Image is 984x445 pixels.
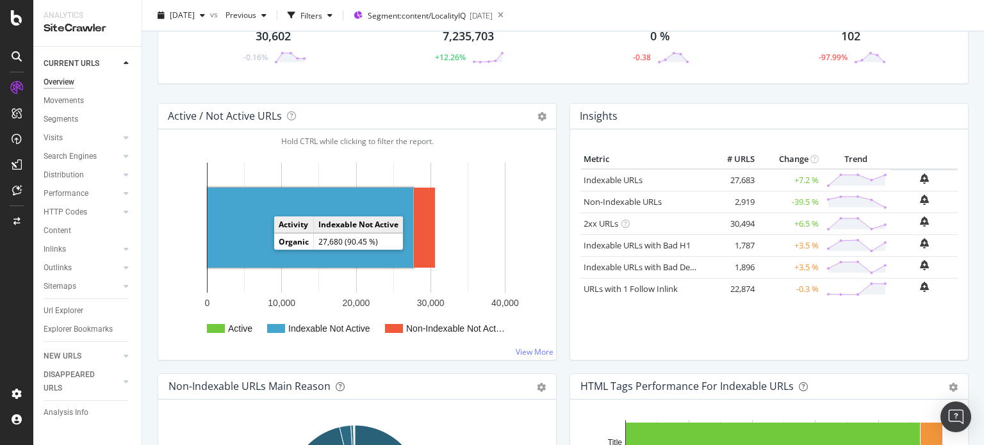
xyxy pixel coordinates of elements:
div: HTTP Codes [44,206,87,219]
text: 20,000 [343,298,370,308]
td: +6.5 % [758,213,822,234]
a: Analysis Info [44,406,133,419]
td: Indexable Not Active [314,216,404,233]
td: 1,787 [707,234,758,256]
a: 2xx URLs [584,218,618,229]
th: # URLS [707,150,758,169]
a: Segments [44,113,133,126]
button: Previous [220,5,272,26]
div: 30,602 [256,28,291,45]
td: 30,494 [707,213,758,234]
div: +12.26% [435,52,466,63]
div: Search Engines [44,150,97,163]
div: -97.99% [819,52,848,63]
td: +3.5 % [758,234,822,256]
td: +3.5 % [758,256,822,278]
td: 27,680 (90.45 %) [314,234,404,250]
div: Segments [44,113,78,126]
div: NEW URLS [44,350,81,363]
div: -0.38 [633,52,651,63]
text: 0 [205,298,210,308]
td: 27,683 [707,169,758,191]
div: Filters [300,10,322,20]
text: Indexable Not Active [288,323,370,334]
div: Distribution [44,168,84,182]
a: Url Explorer [44,304,133,318]
div: Content [44,224,71,238]
a: Outlinks [44,261,120,275]
span: Hold CTRL while clicking to filter the report. [281,136,434,147]
th: Change [758,150,822,169]
div: Movements [44,94,84,108]
div: bell-plus [920,174,929,184]
div: 102 [841,28,860,45]
div: bell-plus [920,282,929,292]
div: bell-plus [920,260,929,270]
div: Url Explorer [44,304,83,318]
div: Outlinks [44,261,72,275]
a: Indexable URLs with Bad H1 [584,239,691,251]
a: CURRENT URLS [44,57,120,70]
div: [DATE] [470,10,493,21]
a: Content [44,224,133,238]
a: NEW URLS [44,350,120,363]
svg: A chart. [168,150,541,350]
td: 1,896 [707,256,758,278]
div: Inlinks [44,243,66,256]
text: Non-Indexable Not Act… [406,323,505,334]
text: 30,000 [417,298,445,308]
button: Segment:content/LocalityIQ[DATE] [348,5,493,26]
div: Visits [44,131,63,145]
span: Previous [220,10,256,20]
div: bell-plus [920,216,929,227]
span: Segment: content/LocalityIQ [368,10,466,21]
th: Metric [580,150,707,169]
div: Explorer Bookmarks [44,323,113,336]
td: -0.3 % [758,278,822,300]
a: Performance [44,187,120,200]
a: Movements [44,94,133,108]
text: 40,000 [491,298,519,308]
a: Explorer Bookmarks [44,323,133,336]
a: HTTP Codes [44,206,120,219]
div: -0.16% [243,52,268,63]
span: vs [210,8,220,19]
div: HTML Tags Performance for Indexable URLs [580,380,794,392]
div: Performance [44,187,88,200]
div: 0 % [650,28,670,45]
div: bell-plus [920,238,929,248]
h4: Insights [580,108,618,125]
td: 22,874 [707,278,758,300]
td: 2,919 [707,191,758,213]
button: Filters [283,5,338,26]
a: Sitemaps [44,280,120,293]
button: [DATE] [152,5,210,26]
a: View More [516,346,553,357]
div: Non-Indexable URLs Main Reason [168,380,331,392]
span: 2025 Sep. 1st [170,10,195,20]
a: Visits [44,131,120,145]
div: gear [949,383,958,392]
h4: Active / Not Active URLs [168,108,282,125]
a: Indexable URLs with Bad Description [584,261,723,273]
td: Organic [274,234,314,250]
div: Analytics [44,10,131,21]
div: SiteCrawler [44,21,131,36]
i: Options [537,112,546,121]
a: Search Engines [44,150,120,163]
a: Indexable URLs [584,174,643,186]
div: CURRENT URLS [44,57,99,70]
th: Trend [822,150,890,169]
div: Open Intercom Messenger [940,401,971,432]
text: Active [228,323,252,334]
div: Sitemaps [44,280,76,293]
a: URLs with 1 Follow Inlink [584,283,678,295]
div: bell-plus [920,195,929,205]
td: Activity [274,216,314,233]
td: -39.5 % [758,191,822,213]
div: gear [537,383,546,392]
a: Distribution [44,168,120,182]
div: DISAPPEARED URLS [44,368,108,395]
text: 10,000 [268,298,295,308]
